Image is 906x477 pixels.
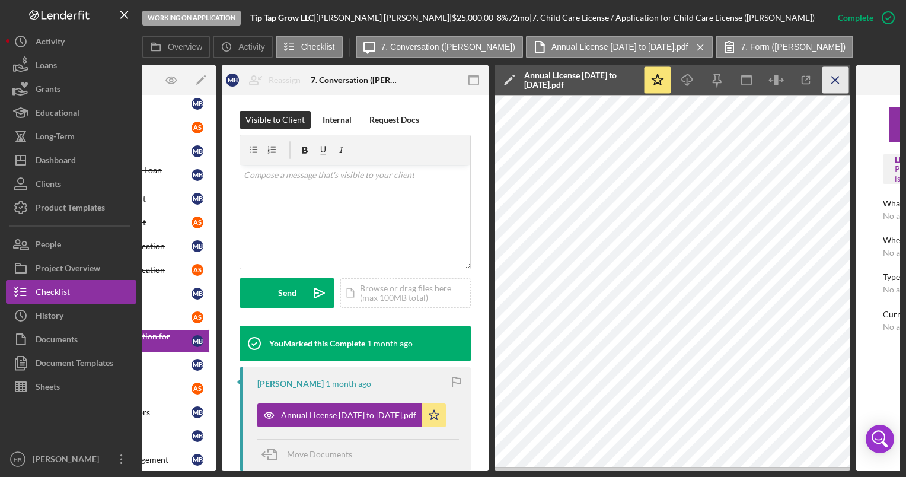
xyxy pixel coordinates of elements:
[257,379,324,389] div: [PERSON_NAME]
[6,304,136,327] button: History
[36,304,63,330] div: History
[36,125,75,151] div: Long-Term
[192,145,203,157] div: M B
[36,101,79,128] div: Educational
[192,193,203,205] div: M B
[36,233,61,259] div: People
[866,425,894,453] div: Open Intercom Messenger
[36,30,65,56] div: Activity
[6,30,136,53] button: Activity
[36,77,60,104] div: Grants
[381,42,515,52] label: 7. Conversation ([PERSON_NAME])
[287,449,352,459] span: Move Documents
[6,233,136,256] button: People
[192,406,203,418] div: M B
[14,456,22,463] text: HR
[30,447,107,474] div: [PERSON_NAME]
[240,278,334,308] button: Send
[524,71,637,90] div: Annual License [DATE] to [DATE].pdf
[36,375,60,402] div: Sheets
[220,68,312,92] button: MBReassign
[250,13,316,23] div: |
[6,148,136,172] button: Dashboard
[6,280,136,304] button: Checklist
[316,13,452,23] div: [PERSON_NAME] [PERSON_NAME] |
[192,288,203,300] div: M B
[36,172,61,199] div: Clients
[257,403,446,427] button: Annual License [DATE] to [DATE].pdf
[369,111,419,129] div: Request Docs
[356,36,523,58] button: 7. Conversation ([PERSON_NAME])
[245,111,305,129] div: Visible to Client
[142,36,210,58] button: Overview
[6,125,136,148] button: Long-Term
[6,447,136,471] button: HR[PERSON_NAME]
[529,13,815,23] div: | 7. Child Care License / Application for Child Care License ([PERSON_NAME])
[213,36,272,58] button: Activity
[240,111,311,129] button: Visible to Client
[281,411,416,420] div: Annual License [DATE] to [DATE].pdf
[192,122,203,133] div: A S
[326,379,371,389] time: 2025-07-22 20:04
[226,74,239,87] div: M B
[36,196,105,222] div: Product Templates
[367,339,413,348] time: 2025-07-22 20:05
[497,13,508,23] div: 8 %
[6,53,136,77] button: Loans
[269,68,301,92] div: Reassign
[741,42,846,52] label: 7. Form ([PERSON_NAME])
[826,6,900,30] button: Complete
[192,264,203,276] div: A S
[323,111,352,129] div: Internal
[6,101,136,125] button: Educational
[6,77,136,101] button: Grants
[192,430,203,442] div: M B
[168,42,202,52] label: Overview
[36,327,78,354] div: Documents
[36,280,70,307] div: Checklist
[6,256,136,280] button: Project Overview
[363,111,425,129] button: Request Docs
[716,36,854,58] button: 7. Form ([PERSON_NAME])
[269,339,365,348] div: You Marked this Complete
[6,172,136,196] a: Clients
[551,42,688,52] label: Annual License [DATE] to [DATE].pdf
[192,454,203,466] div: M B
[36,351,113,378] div: Document Templates
[6,351,136,375] button: Document Templates
[36,148,76,175] div: Dashboard
[36,53,57,80] div: Loans
[276,36,343,58] button: Checklist
[250,12,314,23] b: Tip Tap Grow LLC
[301,42,335,52] label: Checklist
[257,440,364,469] button: Move Documents
[192,335,203,347] div: M B
[317,111,358,129] button: Internal
[192,311,203,323] div: A S
[192,359,203,371] div: M B
[192,217,203,228] div: A S
[6,196,136,220] button: Product Templates
[278,278,296,308] div: Send
[192,240,203,252] div: M B
[6,375,136,399] button: Sheets
[142,11,241,26] div: Working on Application
[311,75,400,85] div: 7. Conversation ([PERSON_NAME])
[452,13,497,23] div: $25,000.00
[6,327,136,351] button: Documents
[192,169,203,181] div: M B
[238,42,264,52] label: Activity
